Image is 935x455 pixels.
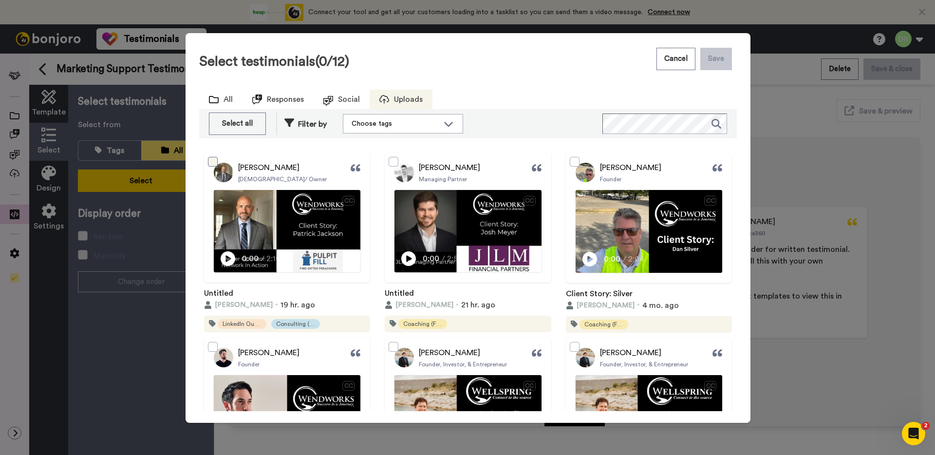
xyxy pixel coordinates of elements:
[700,48,732,70] button: Save
[338,94,360,105] span: Social
[276,320,315,328] span: Consulting (Finished)
[352,119,439,129] div: Choose tags
[267,94,304,105] span: Responses
[566,300,732,311] div: 4 mo. ago
[214,118,261,130] div: Select all
[656,48,695,70] button: Cancel
[394,94,423,105] span: Uploads
[922,422,930,430] span: 2
[385,299,551,311] div: 21 hr. ago
[209,113,266,135] button: Select all
[385,287,414,299] a: Untitled
[566,288,633,300] a: Client Story: Silver
[385,300,453,310] button: [PERSON_NAME]
[403,320,442,328] span: Coaching (Finished)
[577,301,635,310] span: [PERSON_NAME]
[215,300,273,310] span: [PERSON_NAME]
[566,301,635,310] button: [PERSON_NAME]
[584,321,623,328] span: Coaching (Finished)
[298,120,327,128] span: Filter by
[204,299,370,311] div: 19 hr. ago
[902,422,925,445] iframe: Intercom live chat
[223,320,262,328] span: LinkedIn Outreach Support
[395,300,453,310] span: [PERSON_NAME]
[204,300,273,310] button: [PERSON_NAME]
[224,94,233,105] span: All
[204,287,233,299] a: Untitled
[199,54,349,69] h3: Select testimonials (0/12)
